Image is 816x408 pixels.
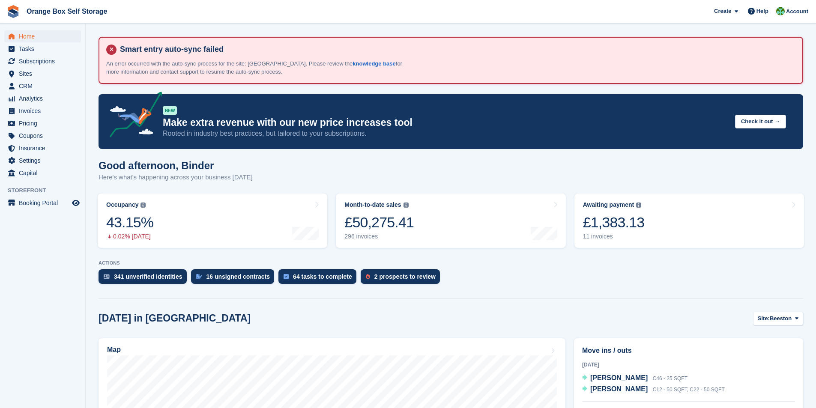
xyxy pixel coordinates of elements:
[106,233,153,240] div: 0.02% [DATE]
[590,385,648,393] span: [PERSON_NAME]
[582,373,687,384] a: [PERSON_NAME] C46 - 25 SQFT
[758,314,770,323] span: Site:
[4,167,81,179] a: menu
[19,43,70,55] span: Tasks
[4,155,81,167] a: menu
[4,80,81,92] a: menu
[106,214,153,231] div: 43.15%
[19,55,70,67] span: Subscriptions
[19,30,70,42] span: Home
[4,130,81,142] a: menu
[191,269,279,288] a: 16 unsigned contracts
[344,233,414,240] div: 296 invoices
[278,269,361,288] a: 64 tasks to complete
[735,115,786,129] button: Check it out →
[99,269,191,288] a: 341 unverified identities
[404,203,409,208] img: icon-info-grey-7440780725fd019a000dd9b08b2336e03edf1995a4989e88bcd33f0948082b44.svg
[102,92,162,140] img: price-adjustments-announcement-icon-8257ccfd72463d97f412b2fc003d46551f7dbcb40ab6d574587a9cd5c0d94...
[366,274,370,279] img: prospect-51fa495bee0391a8d652442698ab0144808aea92771e9ea1ae160a38d050c398.svg
[574,194,804,248] a: Awaiting payment £1,383.13 11 invoices
[98,194,327,248] a: Occupancy 43.15% 0.02% [DATE]
[4,142,81,154] a: menu
[583,214,645,231] div: £1,383.13
[293,273,352,280] div: 64 tasks to complete
[653,387,725,393] span: C12 - 50 SQFT, C22 - 50 SQFT
[19,80,70,92] span: CRM
[4,55,81,67] a: menu
[99,173,253,182] p: Here's what's happening across your business [DATE]
[104,274,110,279] img: verify_identity-adf6edd0f0f0b5bbfe63781bf79b02c33cf7c696d77639b501bdc392416b5a36.svg
[117,45,795,54] h4: Smart entry auto-sync failed
[4,68,81,80] a: menu
[284,274,289,279] img: task-75834270c22a3079a89374b754ae025e5fb1db73e45f91037f5363f120a921f8.svg
[583,201,634,208] div: Awaiting payment
[99,313,251,324] h2: [DATE] in [GEOGRAPHIC_DATA]
[106,201,138,208] div: Occupancy
[19,68,70,80] span: Sites
[19,117,70,129] span: Pricing
[753,312,803,326] button: Site: Beeston
[19,92,70,104] span: Analytics
[4,43,81,55] a: menu
[196,274,202,279] img: contract_signature_icon-13c848040528278c33f63329250d36e43548de30e8caae1d1a13099fd9432cc5.svg
[107,346,121,354] h2: Map
[19,155,70,167] span: Settings
[344,201,401,208] div: Month-to-date sales
[714,7,731,15] span: Create
[8,186,85,195] span: Storefront
[786,7,808,16] span: Account
[19,105,70,117] span: Invoices
[653,375,687,381] span: C46 - 25 SQFT
[344,214,414,231] div: £50,275.41
[23,4,111,18] a: Orange Box Self Storage
[4,30,81,42] a: menu
[776,7,785,15] img: Binder Bhardwaj
[4,105,81,117] a: menu
[206,273,270,280] div: 16 unsigned contracts
[4,197,81,209] a: menu
[582,361,795,369] div: [DATE]
[583,233,645,240] div: 11 invoices
[99,160,253,171] h1: Good afternoon, Binder
[336,194,565,248] a: Month-to-date sales £50,275.41 296 invoices
[140,203,146,208] img: icon-info-grey-7440780725fd019a000dd9b08b2336e03edf1995a4989e88bcd33f0948082b44.svg
[19,167,70,179] span: Capital
[106,60,406,76] p: An error occurred with the auto-sync process for the site: [GEOGRAPHIC_DATA]. Please review the f...
[361,269,444,288] a: 2 prospects to review
[7,5,20,18] img: stora-icon-8386f47178a22dfd0bd8f6a31ec36ba5ce8667c1dd55bd0f319d3a0aa187defe.svg
[19,130,70,142] span: Coupons
[374,273,436,280] div: 2 prospects to review
[4,117,81,129] a: menu
[4,92,81,104] a: menu
[770,314,792,323] span: Beeston
[71,198,81,208] a: Preview store
[590,374,648,381] span: [PERSON_NAME]
[163,106,177,115] div: NEW
[163,129,728,138] p: Rooted in industry best practices, but tailored to your subscriptions.
[636,203,641,208] img: icon-info-grey-7440780725fd019a000dd9b08b2336e03edf1995a4989e88bcd33f0948082b44.svg
[114,273,182,280] div: 341 unverified identities
[99,260,803,266] p: ACTIONS
[756,7,768,15] span: Help
[582,345,795,356] h2: Move ins / outs
[582,384,725,395] a: [PERSON_NAME] C12 - 50 SQFT, C22 - 50 SQFT
[19,197,70,209] span: Booking Portal
[163,116,728,129] p: Make extra revenue with our new price increases tool
[19,142,70,154] span: Insurance
[353,60,395,67] a: knowledge base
